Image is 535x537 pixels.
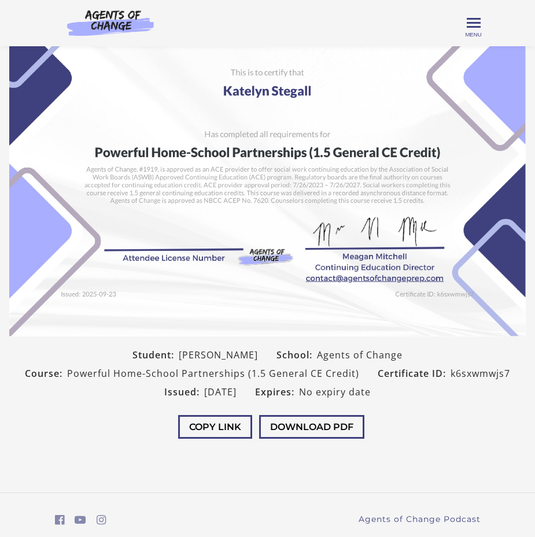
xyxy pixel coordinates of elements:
[276,348,317,362] span: School:
[359,513,481,525] a: Agents of Change Podcast
[204,385,237,399] span: [DATE]
[97,514,106,525] i: https://www.instagram.com/agentsofchangeprep/ (Open in a new window)
[55,512,65,528] a: https://www.facebook.com/groups/aswbtestprep (Open in a new window)
[75,514,86,525] i: https://www.youtube.com/c/AgentsofChangeTestPrepbyMeaganMitchell (Open in a new window)
[299,385,371,399] span: No expiry date
[178,415,252,439] button: Copy Link
[255,385,299,399] span: Expires:
[179,348,258,362] span: [PERSON_NAME]
[467,22,481,24] span: Toggle menu
[55,9,166,36] img: Agents of Change Logo
[67,366,359,380] span: Powerful Home-School Partnerships (1.5 General CE Credit)
[378,366,451,380] span: Certificate ID:
[465,31,481,38] span: Menu
[132,348,179,362] span: Student:
[97,512,106,528] a: https://www.instagram.com/agentsofchangeprep/ (Open in a new window)
[259,415,364,439] button: Download PDF
[164,385,204,399] span: Issued:
[75,512,86,528] a: https://www.youtube.com/c/AgentsofChangeTestPrepbyMeaganMitchell (Open in a new window)
[25,366,67,380] span: Course:
[451,366,510,380] span: k6sxwmwjs7
[467,16,481,30] button: Toggle menu Menu
[317,348,403,362] span: Agents of Change
[55,514,65,525] i: https://www.facebook.com/groups/aswbtestprep (Open in a new window)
